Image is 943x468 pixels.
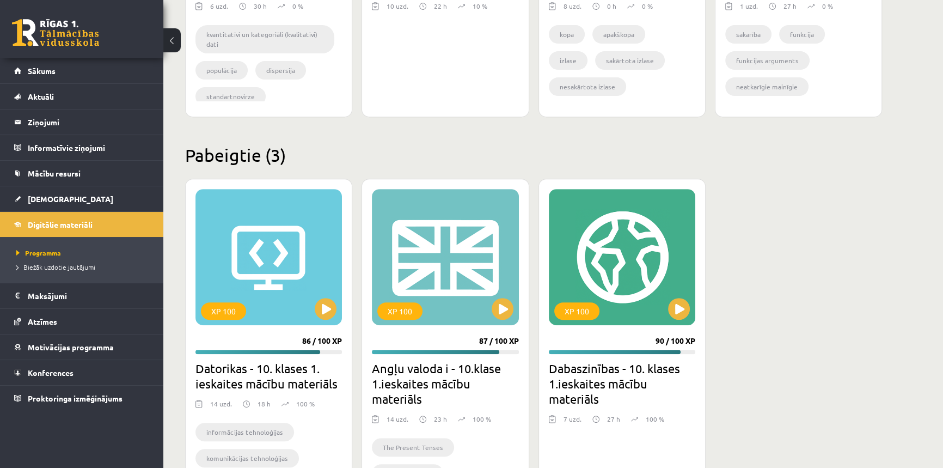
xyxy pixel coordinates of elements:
[473,414,491,424] p: 100 %
[28,342,114,352] span: Motivācijas programma
[725,25,771,44] li: sakarība
[201,302,246,320] div: XP 100
[607,1,616,11] p: 0 h
[592,25,645,44] li: apakškopa
[725,77,809,96] li: neatkarīgie mainīgie
[16,248,61,257] span: Programma
[255,61,306,80] li: dispersija
[549,77,626,96] li: nesakārtota izlase
[549,51,587,70] li: izlase
[28,92,54,101] span: Aktuāli
[434,414,447,424] p: 23 h
[564,414,581,430] div: 7 uzd.
[14,110,150,135] a: Ziņojumi
[607,414,620,424] p: 27 h
[554,302,599,320] div: XP 100
[296,399,315,409] p: 100 %
[434,1,447,11] p: 22 h
[14,386,150,411] a: Proktoringa izmēģinājums
[195,87,266,106] li: standartnovirze
[549,361,695,406] h2: Dabaszinības - 10. klases 1.ieskaites mācību materiāls
[473,1,487,11] p: 10 %
[28,194,113,204] span: [DEMOGRAPHIC_DATA]
[595,51,665,70] li: sakārtota izlase
[14,212,150,237] a: Digitālie materiāli
[549,25,585,44] li: kopa
[646,414,664,424] p: 100 %
[28,66,56,76] span: Sākums
[783,1,797,11] p: 27 h
[16,262,152,272] a: Biežāk uzdotie jautājumi
[779,25,825,44] li: funkcija
[642,1,653,11] p: 0 %
[28,168,81,178] span: Mācību resursi
[210,1,228,17] div: 6 uzd.
[740,1,758,17] div: 1 uzd.
[14,335,150,360] a: Motivācijas programma
[14,58,150,83] a: Sākums
[185,144,882,166] h2: Pabeigtie (3)
[387,414,408,430] div: 14 uzd.
[387,1,408,17] div: 10 uzd.
[28,220,93,229] span: Digitālie materiāli
[210,399,232,415] div: 14 uzd.
[14,309,150,334] a: Atzīmes
[14,360,150,385] a: Konferences
[195,361,342,391] h2: Datorikas - 10. klases 1. ieskaites mācību materiāls
[16,263,95,271] span: Biežāk uzdotie jautājumi
[14,135,150,160] a: Informatīvie ziņojumi
[28,135,150,160] legend: Informatīvie ziņojumi
[28,368,74,378] span: Konferences
[725,51,810,70] li: funkcijas arguments
[28,393,123,403] span: Proktoringa izmēģinājums
[14,84,150,109] a: Aktuāli
[564,1,581,17] div: 8 uzd.
[254,1,267,11] p: 30 h
[12,19,99,46] a: Rīgas 1. Tālmācības vidusskola
[195,423,294,441] li: informācijas tehnoloģijas
[28,283,150,308] legend: Maksājumi
[377,302,422,320] div: XP 100
[14,186,150,211] a: [DEMOGRAPHIC_DATA]
[195,25,334,53] li: kvantitatīvi un kategoriāli (kvalitatīvi) dati
[28,317,57,326] span: Atzīmes
[292,1,303,11] p: 0 %
[16,248,152,258] a: Programma
[14,161,150,186] a: Mācību resursi
[822,1,833,11] p: 0 %
[372,438,454,457] li: The Present Tenses
[28,110,150,135] legend: Ziņojumi
[14,283,150,308] a: Maksājumi
[372,361,518,406] h2: Angļu valoda i - 10.klase 1.ieskaites mācību materiāls
[195,449,299,467] li: komunikācijas tehnoloģijas
[258,399,271,409] p: 18 h
[195,61,248,80] li: populācija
